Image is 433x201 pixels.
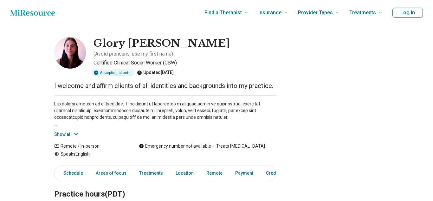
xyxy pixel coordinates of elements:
[137,69,174,76] div: Updated [DATE]
[56,167,87,180] a: Schedule
[204,8,242,17] span: Find a Therapist
[54,37,86,69] img: Glory Kubicek, Certified Clinical Social Worker (CSW)
[92,167,130,180] a: Areas of focus
[54,151,126,157] div: Speaks English
[203,167,226,180] a: Remote
[54,174,276,200] h2: Practice hours (PDT)
[262,167,298,180] a: Credentials
[258,8,281,17] span: Insurance
[54,143,126,150] div: Remote / In-person
[94,50,173,58] p: ( Avoid pronouns, use my first name )
[135,167,167,180] a: Treatments
[211,143,265,150] span: Treats [MEDICAL_DATA]
[54,81,276,90] p: I welcome and affirm clients of all identities and backgrounds into my practice.
[349,8,376,17] span: Treatments
[139,143,211,150] div: Emergency number not available
[392,8,423,18] button: Log In
[172,167,197,180] a: Location
[231,167,257,180] a: Payment
[298,8,333,17] span: Provider Types
[54,131,79,138] button: Show all
[91,69,134,76] div: Accepting clients
[10,6,55,19] a: Home page
[94,59,276,67] p: Certified Clinical Social Worker (CSW)
[54,101,276,127] p: L ip dolorsi ametcon ad elitsed doe. T incididunt ut laboreetdo m aliquae admin ve quisnostrud, e...
[94,37,230,50] h1: Glory [PERSON_NAME]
